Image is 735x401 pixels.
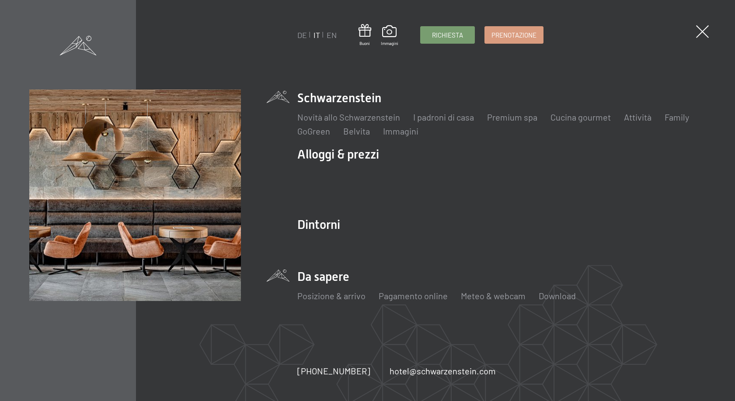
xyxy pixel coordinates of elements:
[624,112,651,122] a: Attività
[383,126,418,136] a: Immagini
[485,27,543,43] a: Prenotazione
[314,30,320,40] a: IT
[432,31,463,40] span: Richiesta
[550,112,611,122] a: Cucina gourmet
[297,126,330,136] a: GoGreen
[539,290,576,301] a: Download
[665,112,689,122] a: Family
[297,30,307,40] a: DE
[359,24,371,46] a: Buoni
[491,31,536,40] span: Prenotazione
[379,290,448,301] a: Pagamento online
[381,25,398,46] a: Immagini
[297,366,370,376] span: [PHONE_NUMBER]
[343,126,370,136] a: Belvita
[327,30,337,40] a: EN
[297,112,400,122] a: Novità allo Schwarzenstein
[390,365,496,377] a: hotel@schwarzenstein.com
[297,365,370,377] a: [PHONE_NUMBER]
[297,290,366,301] a: Posizione & arrivo
[461,290,526,301] a: Meteo & webcam
[413,112,474,122] a: I padroni di casa
[421,27,474,43] a: Richiesta
[487,112,537,122] a: Premium spa
[381,40,398,46] span: Immagini
[29,90,241,301] img: [Translate to Italienisch:]
[359,40,371,46] span: Buoni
